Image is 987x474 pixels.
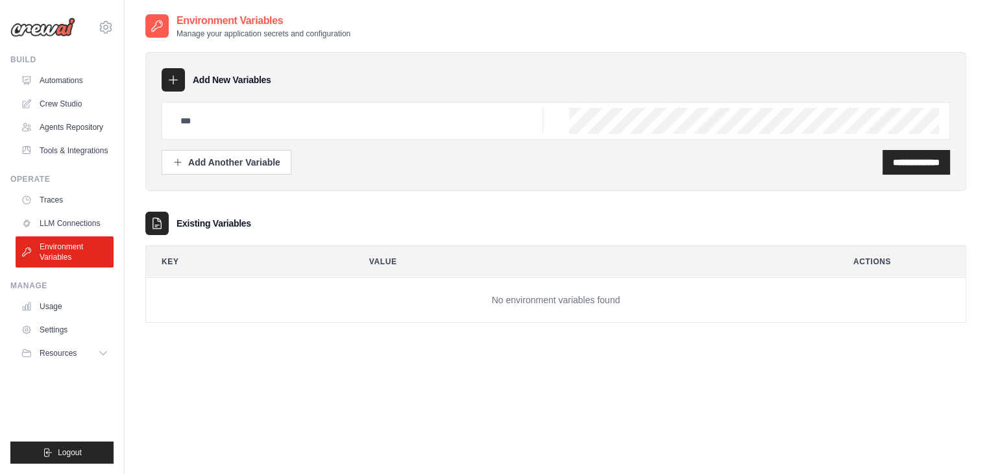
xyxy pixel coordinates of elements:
[354,246,827,277] th: Value
[16,296,114,317] a: Usage
[16,140,114,161] a: Tools & Integrations
[16,117,114,138] a: Agents Repository
[40,348,77,358] span: Resources
[16,70,114,91] a: Automations
[16,343,114,364] button: Resources
[10,281,114,291] div: Manage
[16,236,114,268] a: Environment Variables
[162,150,291,175] button: Add Another Variable
[173,156,280,169] div: Add Another Variable
[177,217,251,230] h3: Existing Variables
[16,190,114,210] a: Traces
[58,447,82,458] span: Logout
[16,94,114,114] a: Crew Studio
[838,246,966,277] th: Actions
[146,246,343,277] th: Key
[177,13,350,29] h2: Environment Variables
[177,29,350,39] p: Manage your application secrets and configuration
[146,278,966,323] td: No environment variables found
[16,213,114,234] a: LLM Connections
[10,55,114,65] div: Build
[10,442,114,464] button: Logout
[10,174,114,184] div: Operate
[16,319,114,340] a: Settings
[193,73,271,86] h3: Add New Variables
[10,18,75,37] img: Logo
